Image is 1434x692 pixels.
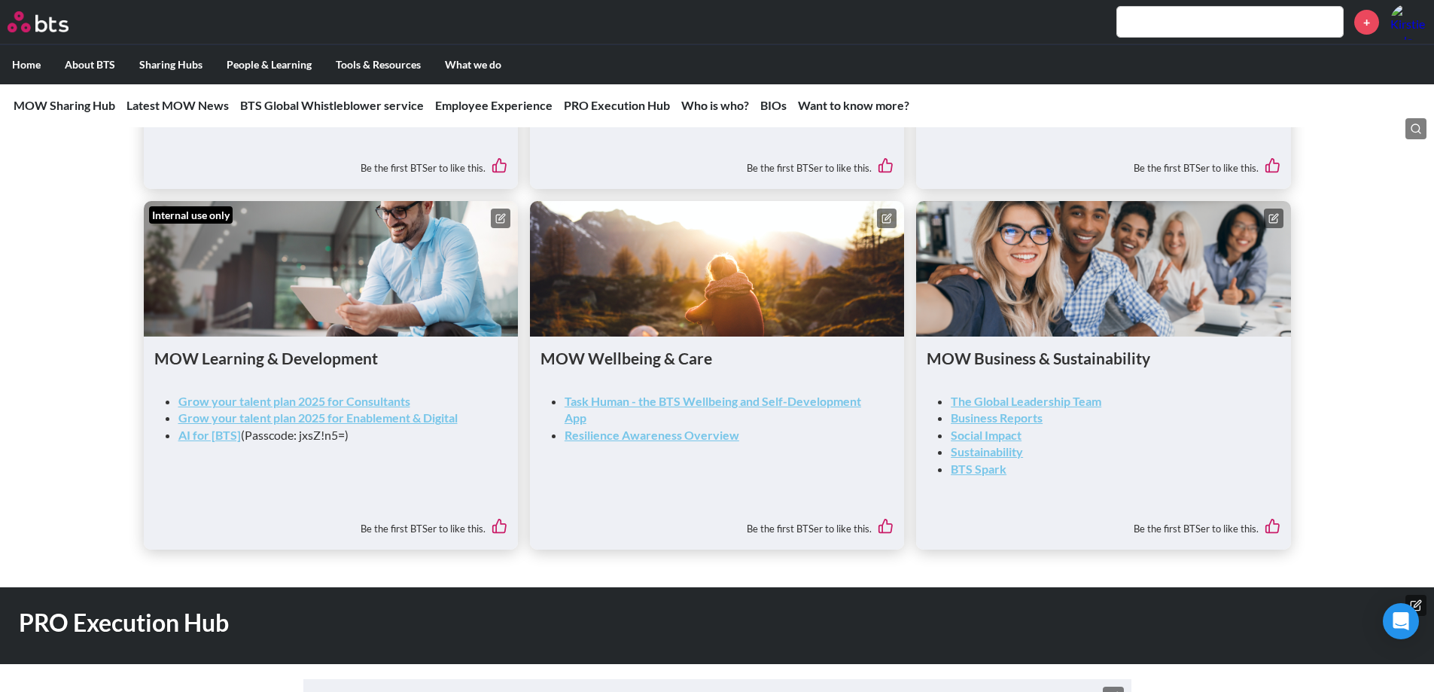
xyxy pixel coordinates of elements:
[1390,4,1426,40] img: Kirstie Odonnell
[564,98,670,112] a: PRO Execution Hub
[8,11,69,32] img: BTS Logo
[951,462,1006,476] a: BTS Spark
[240,98,424,112] a: BTS Global Whistleblower service
[8,11,96,32] a: Go home
[951,428,1021,442] a: Social Impact
[798,98,909,112] a: Want to know more?
[877,209,897,228] button: Edit content box
[927,147,1280,178] div: Be the first BTSer to like this.
[565,428,739,442] a: Resilience Awareness Overview
[565,394,861,425] a: Task Human - the BTS Wellbeing and Self-Development App
[951,410,1043,425] a: Business Reports
[53,45,127,84] label: About BTS
[681,98,749,112] a: Who is who?
[433,45,513,84] label: What we do
[1390,4,1426,40] a: Profile
[154,147,507,178] div: Be the first BTSer to like this.
[1354,10,1379,35] a: +
[126,98,229,112] a: Latest MOW News
[540,508,894,539] div: Be the first BTSer to like this.
[149,206,233,224] div: Internal use only
[19,606,996,640] h1: PRO Execution Hub
[14,98,115,112] a: MOW Sharing Hub
[154,347,507,369] h1: MOW Learning & Development
[1383,603,1419,639] div: Open Intercom Messenger
[1405,595,1426,616] button: Edit hero
[491,209,510,228] button: Edit content box
[951,444,1023,459] a: Sustainability
[927,347,1280,369] h1: MOW Business & Sustainability
[435,98,553,112] a: Employee Experience
[178,394,410,408] a: Grow your talent plan 2025 for Consultants
[324,45,433,84] label: Tools & Resources
[951,394,1101,408] a: The Global Leadership Team
[215,45,324,84] label: People & Learning
[540,347,894,369] h1: MOW Wellbeing & Care
[178,427,495,444] li: (Passcode: jxsZ!n5=)
[540,147,894,178] div: Be the first BTSer to like this.
[178,428,241,442] a: AI for [BTS]
[127,45,215,84] label: Sharing Hubs
[154,508,507,539] div: Be the first BTSer to like this.
[760,98,787,112] a: BIOs
[1264,209,1283,228] button: Edit content box
[178,410,458,425] a: Grow your talent plan 2025 for Enablement & Digital
[927,508,1280,539] div: Be the first BTSer to like this.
